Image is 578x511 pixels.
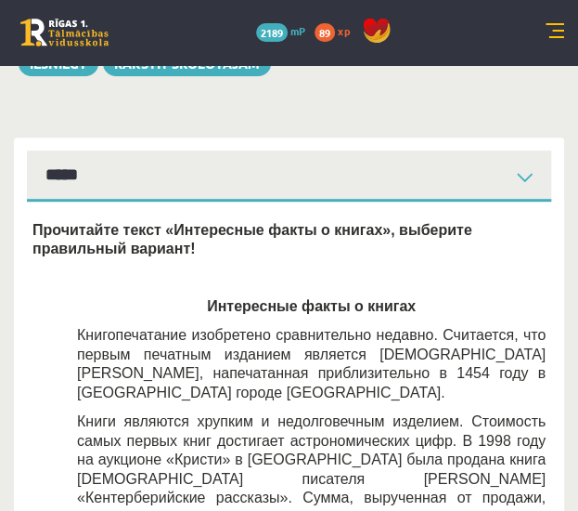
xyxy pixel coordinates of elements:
[77,327,546,400] span: Книгопечатание изобретено сравнительно недавно. Считается, что первым печатным изданием является ...
[20,19,109,46] a: Rīgas 1. Tālmācības vidusskola
[290,23,305,38] span: mP
[315,23,359,38] a: 89 xp
[32,222,472,257] span: Прочитайте текст «Интересные факты о книгах», выберите правильный вариант!
[315,23,335,42] span: 89
[207,298,416,314] span: Интересные факты о книгах
[256,23,288,42] span: 2189
[338,23,350,38] span: xp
